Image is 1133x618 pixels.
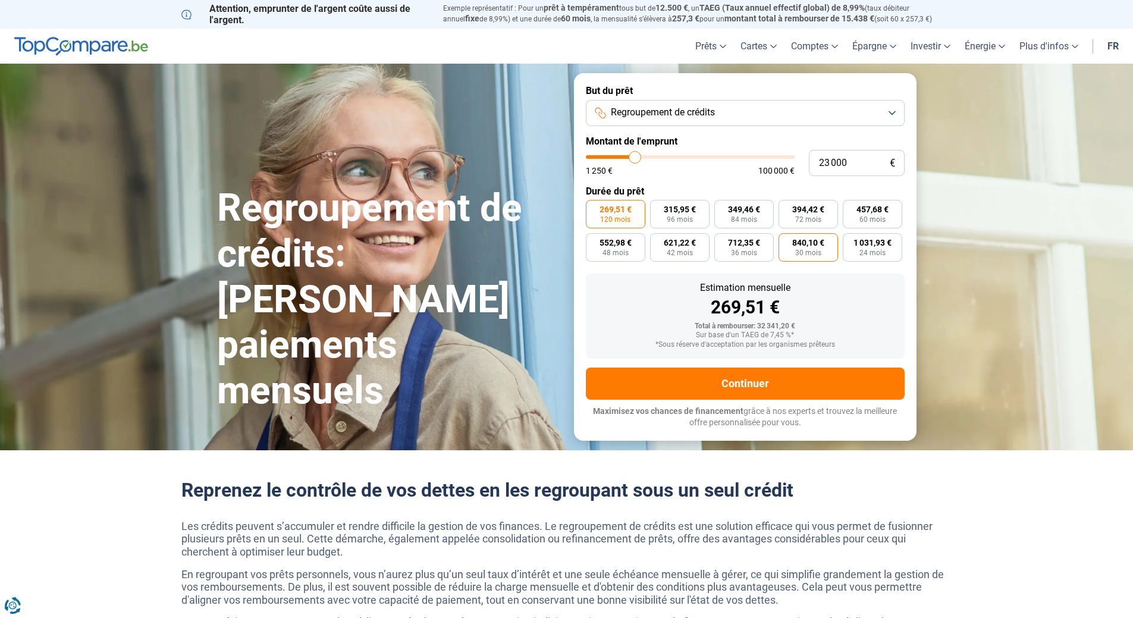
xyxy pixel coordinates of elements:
span: Maximisez vos chances de financement [593,406,743,416]
span: 48 mois [602,249,629,256]
label: Montant de l'emprunt [586,136,905,147]
span: 12.500 € [655,3,688,12]
span: 120 mois [600,216,630,223]
button: Regroupement de crédits [586,100,905,126]
span: 1 250 € [586,167,613,175]
span: 269,51 € [600,205,632,214]
span: Regroupement de crédits [611,106,715,119]
span: 394,42 € [792,205,824,214]
a: fr [1100,29,1126,64]
a: Énergie [958,29,1012,64]
p: Exemple représentatif : Pour un tous but de , un (taux débiteur annuel de 8,99%) et une durée de ... [443,3,952,24]
span: montant total à rembourser de 15.438 € [724,14,874,23]
span: 24 mois [859,249,886,256]
div: Estimation mensuelle [595,283,895,293]
a: Épargne [845,29,903,64]
a: Investir [903,29,958,64]
span: 257,3 € [672,14,699,23]
span: 60 mois [859,216,886,223]
p: grâce à nos experts et trouvez la meilleure offre personnalisée pour vous. [586,406,905,429]
span: 840,10 € [792,239,824,247]
span: 552,98 € [600,239,632,247]
span: 712,35 € [728,239,760,247]
div: 269,51 € [595,299,895,316]
span: TAEG (Taux annuel effectif global) de 8,99% [699,3,865,12]
img: TopCompare [14,37,148,56]
span: 621,22 € [664,239,696,247]
div: Sur base d'un TAEG de 7,45 %* [595,331,895,340]
span: fixe [465,14,479,23]
span: 96 mois [667,216,693,223]
span: 349,46 € [728,205,760,214]
span: € [890,158,895,168]
p: Attention, emprunter de l'argent coûte aussi de l'argent. [181,3,429,26]
h2: Reprenez le contrôle de vos dettes en les regroupant sous un seul crédit [181,479,952,501]
span: 30 mois [795,249,821,256]
span: 1 031,93 € [853,239,892,247]
span: 457,68 € [856,205,889,214]
p: En regroupant vos prêts personnels, vous n’aurez plus qu’un seul taux d’intérêt et une seule éché... [181,568,952,607]
span: 315,95 € [664,205,696,214]
a: Plus d'infos [1012,29,1085,64]
a: Prêts [688,29,733,64]
span: 60 mois [561,14,591,23]
label: But du prêt [586,85,905,96]
span: 72 mois [795,216,821,223]
span: 100 000 € [758,167,795,175]
span: prêt à tempérament [544,3,619,12]
p: Les crédits peuvent s’accumuler et rendre difficile la gestion de vos finances. Le regroupement d... [181,520,952,559]
button: Continuer [586,368,905,400]
a: Comptes [784,29,845,64]
span: 42 mois [667,249,693,256]
span: 84 mois [731,216,757,223]
label: Durée du prêt [586,186,905,197]
div: *Sous réserve d'acceptation par les organismes prêteurs [595,341,895,349]
h1: Regroupement de crédits: [PERSON_NAME] paiements mensuels [217,186,560,414]
div: Total à rembourser: 32 341,20 € [595,322,895,331]
span: 36 mois [731,249,757,256]
a: Cartes [733,29,784,64]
